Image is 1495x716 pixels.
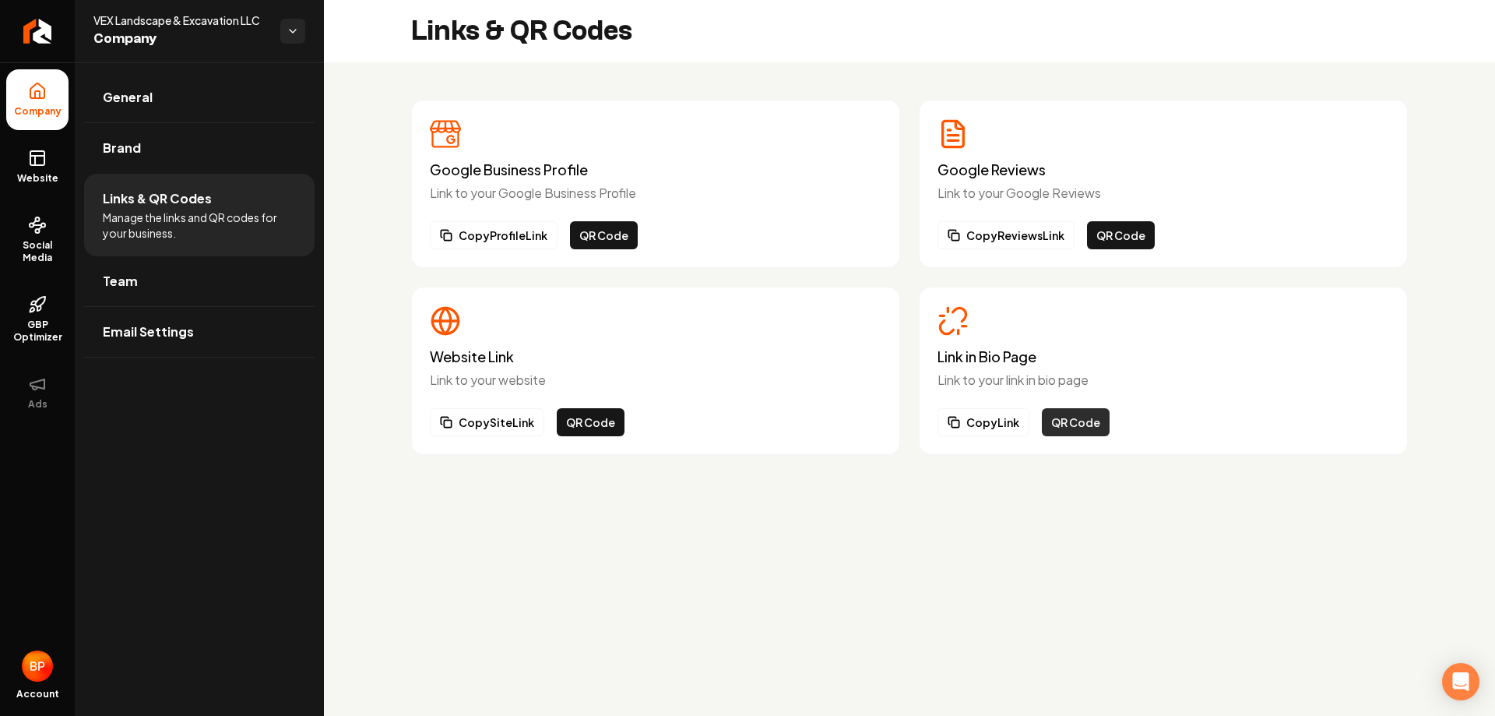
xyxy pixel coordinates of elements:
h3: Website Link [430,349,881,365]
button: CopySiteLink [430,408,544,436]
span: Company [8,105,68,118]
h2: Links & QR Codes [411,16,632,47]
span: Manage the links and QR codes for your business. [103,210,296,241]
div: Open Intercom Messenger [1442,663,1479,700]
span: Company [93,28,268,50]
p: Link to your website [430,371,881,390]
span: Brand [103,139,141,157]
p: Link to your Google Reviews [937,184,1389,203]
button: CopyProfileLink [430,221,558,249]
button: Open user button [22,651,53,682]
a: General [84,72,315,122]
span: Account [16,688,59,700]
a: Brand [84,123,315,173]
h3: Link in Bio Page [937,349,1389,365]
p: Link to your Google Business Profile [430,184,881,203]
button: Ads [6,362,69,423]
button: CopyLink [937,408,1029,436]
span: Website [11,172,65,185]
span: Social Media [6,239,69,264]
span: Email Settings [103,323,194,341]
button: QR Code [1042,408,1110,436]
span: Ads [22,398,54,411]
button: QR Code [570,221,638,249]
p: Link to your link in bio page [937,371,1389,390]
button: QR Code [557,408,624,436]
span: Links & QR Codes [103,189,212,208]
a: GBP Optimizer [6,283,69,356]
img: Rebolt Logo [23,19,52,44]
span: Team [103,272,138,291]
a: Email Settings [84,307,315,357]
h3: Google Reviews [937,162,1389,178]
span: VEX Landscape & Excavation LLC [93,12,268,28]
span: General [103,88,153,107]
h3: Google Business Profile [430,162,881,178]
a: Social Media [6,203,69,277]
a: Team [84,256,315,306]
button: CopyReviewsLink [937,221,1075,249]
a: Website [6,136,69,197]
span: GBP Optimizer [6,319,69,344]
button: QR Code [1087,221,1155,249]
img: Bailey Paraspolo [22,651,53,682]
